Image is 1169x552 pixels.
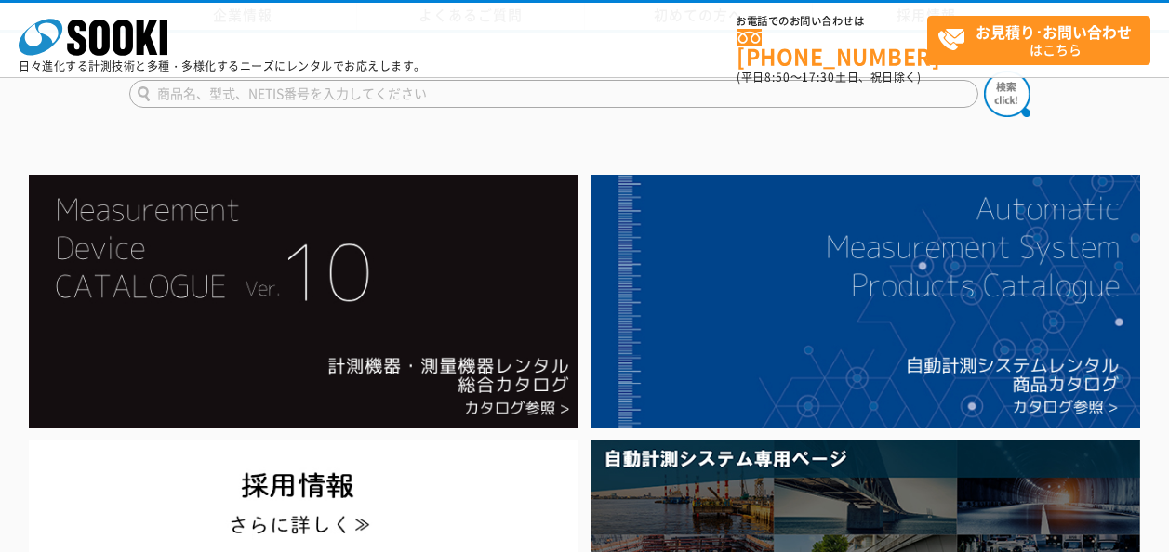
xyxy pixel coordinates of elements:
a: お見積り･お問い合わせはこちら [927,16,1150,65]
span: (平日 ～ 土日、祝日除く) [737,69,921,85]
input: 商品名、型式、NETIS番号を入力してください [129,80,978,108]
img: 自動計測システムカタログ [591,175,1140,428]
span: 8:50 [764,69,790,85]
img: btn_search.png [984,71,1030,117]
span: 17:30 [802,69,835,85]
img: Catalog Ver10 [29,175,578,428]
strong: お見積り･お問い合わせ [976,20,1132,43]
span: はこちら [937,17,1149,63]
a: [PHONE_NUMBER] [737,29,927,67]
p: 日々進化する計測技術と多種・多様化するニーズにレンタルでお応えします。 [19,60,426,72]
span: お電話でのお問い合わせは [737,16,927,27]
